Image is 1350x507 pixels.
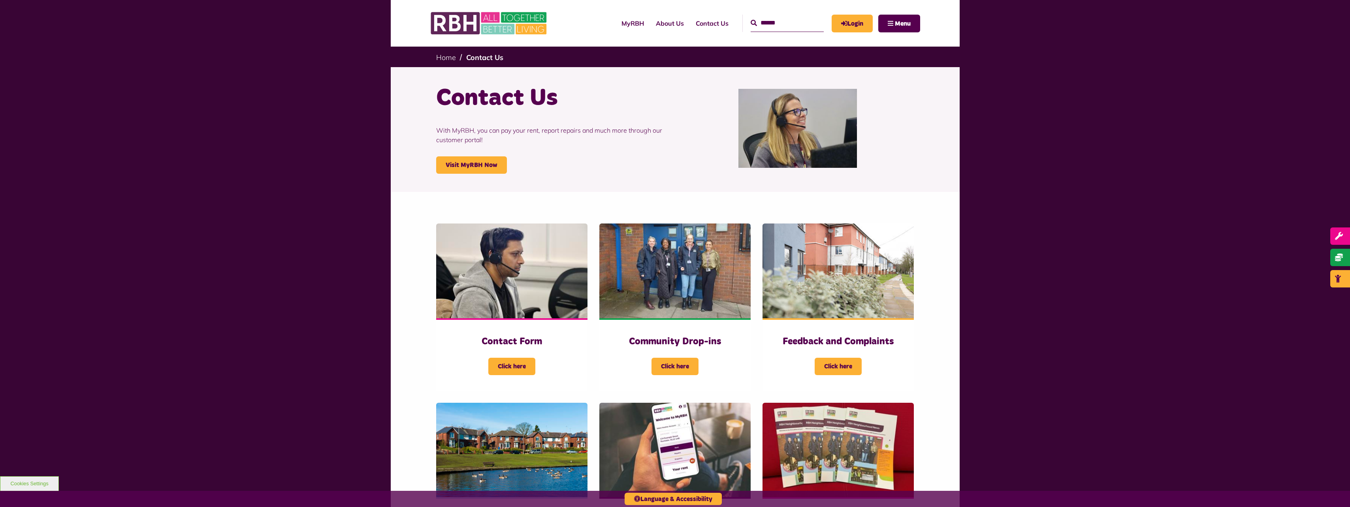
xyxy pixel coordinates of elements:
[651,358,699,375] span: Click here
[815,358,862,375] span: Click here
[1314,471,1350,507] iframe: Netcall Web Assistant for live chat
[599,403,751,498] img: Myrbh Man Wth Mobile Correct
[436,223,587,318] img: Contact Centre February 2024 (4)
[436,83,669,114] h1: Contact Us
[599,223,751,318] img: Heywood Drop In 2024
[616,13,650,34] a: MyRBH
[436,223,587,391] a: Contact Form Click here
[778,336,898,348] h3: Feedback and Complaints
[436,114,669,156] p: With MyRBH, you can pay your rent, report repairs and much more through our customer portal!
[488,358,535,375] span: Click here
[832,15,873,32] a: MyRBH
[763,223,914,318] img: SAZMEDIA RBH 22FEB24 97
[436,156,507,174] a: Visit MyRBH Now
[430,8,549,39] img: RBH
[436,53,456,62] a: Home
[763,403,914,498] img: RBH Newsletter Copies
[878,15,920,32] button: Navigation
[452,336,572,348] h3: Contact Form
[650,13,690,34] a: About Us
[625,493,722,505] button: Language & Accessibility
[436,403,587,498] img: Dewhirst Rd 03
[763,223,914,391] a: Feedback and Complaints Click here
[599,223,751,391] a: Community Drop-ins Click here
[690,13,734,34] a: Contact Us
[466,53,503,62] a: Contact Us
[895,21,911,27] span: Menu
[615,336,735,348] h3: Community Drop-ins
[738,89,857,168] img: Contact Centre February 2024 (1)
